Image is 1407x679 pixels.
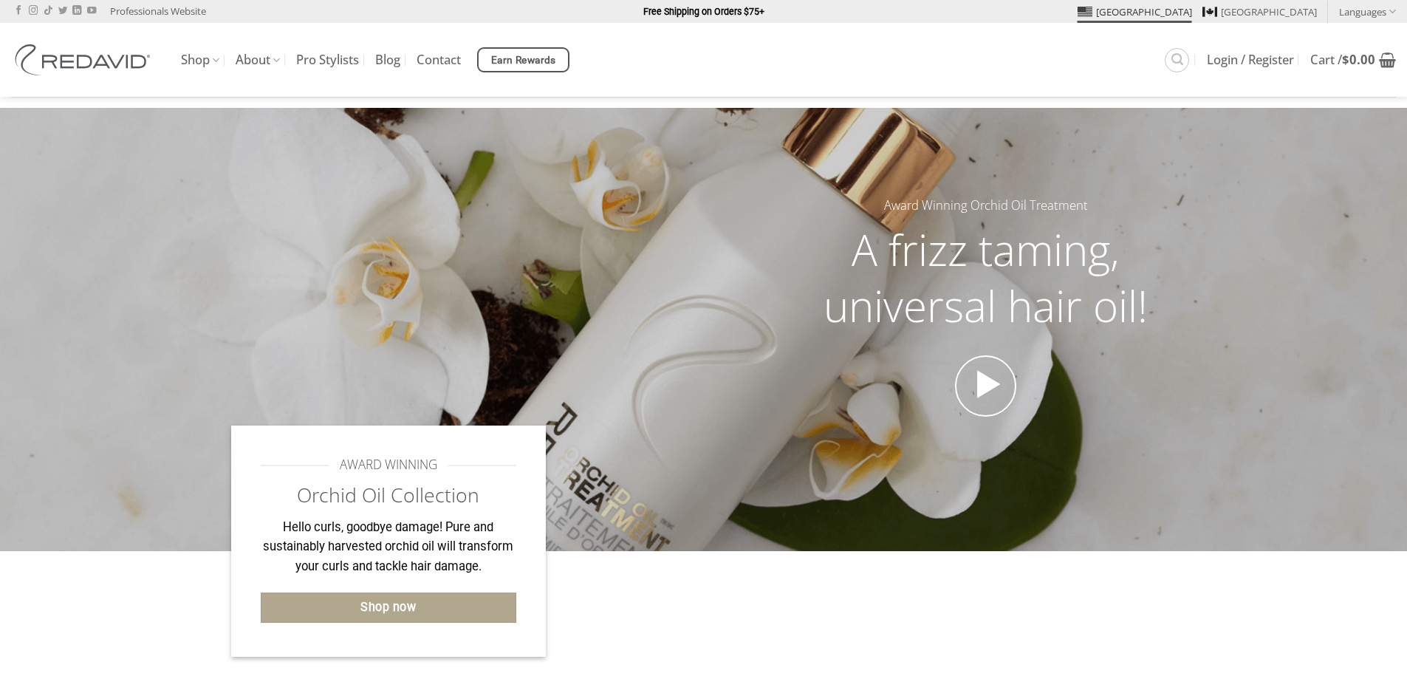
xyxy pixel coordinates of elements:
[87,6,96,16] a: Follow on YouTube
[477,47,569,72] a: Earn Rewards
[1078,1,1192,23] a: [GEOGRAPHIC_DATA]
[236,46,280,75] a: About
[360,598,416,617] span: Shop now
[1207,54,1294,66] span: Login / Register
[1339,1,1396,22] a: Languages
[491,52,556,69] span: Earn Rewards
[955,355,1017,417] a: Open video in lightbox
[58,6,67,16] a: Follow on Twitter
[375,47,400,73] a: Blog
[1310,54,1375,66] span: Cart /
[261,518,517,577] p: Hello curls, goodbye damage! Pure and sustainably harvested orchid oil will transform your curls ...
[296,47,359,73] a: Pro Stylists
[795,222,1177,333] h2: A frizz taming, universal hair oil!
[1342,51,1349,68] span: $
[44,6,52,16] a: Follow on TikTok
[1202,1,1317,23] a: [GEOGRAPHIC_DATA]
[1165,48,1189,72] a: Search
[29,6,38,16] a: Follow on Instagram
[795,196,1177,216] h5: Award Winning Orchid Oil Treatment
[1207,47,1294,73] a: Login / Register
[1310,44,1396,76] a: View cart
[643,6,764,17] strong: Free Shipping on Orders $75+
[417,47,461,73] a: Contact
[261,593,517,623] a: Shop now
[11,44,159,75] img: REDAVID Salon Products | United States
[261,482,517,508] h2: Orchid Oil Collection
[181,46,219,75] a: Shop
[14,6,23,16] a: Follow on Facebook
[340,455,437,475] span: AWARD WINNING
[72,6,81,16] a: Follow on LinkedIn
[1342,51,1375,68] bdi: 0.00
